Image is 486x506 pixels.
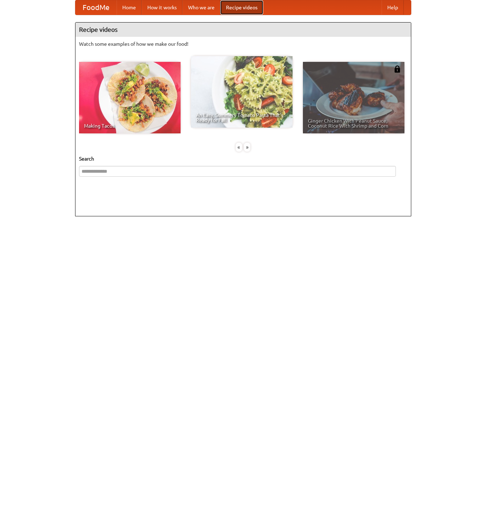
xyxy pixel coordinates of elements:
a: Help [382,0,404,15]
a: How it works [142,0,182,15]
div: « [236,143,242,152]
img: 483408.png [394,65,401,73]
a: FoodMe [75,0,117,15]
a: An Easy, Summery Tomato Pasta That's Ready for Fall [191,56,293,128]
span: Making Tacos [84,123,176,128]
div: » [244,143,250,152]
a: Home [117,0,142,15]
p: Watch some examples of how we make our food! [79,40,407,48]
a: Making Tacos [79,62,181,133]
a: Who we are [182,0,220,15]
h4: Recipe videos [75,23,411,37]
a: Recipe videos [220,0,263,15]
h5: Search [79,155,407,162]
span: An Easy, Summery Tomato Pasta That's Ready for Fall [196,113,288,123]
